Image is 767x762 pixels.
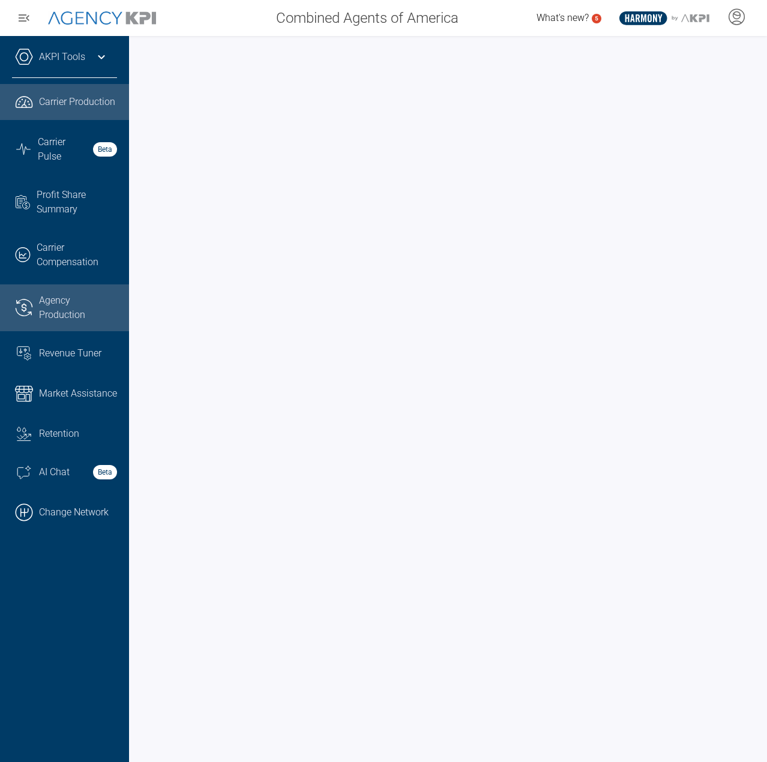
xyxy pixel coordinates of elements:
[276,7,459,29] span: Combined Agents of America
[39,386,117,401] span: Market Assistance
[37,241,117,269] span: Carrier Compensation
[595,15,598,22] text: 5
[93,142,117,157] strong: Beta
[39,427,117,441] div: Retention
[39,95,115,109] span: Carrier Production
[38,135,86,164] span: Carrier Pulse
[93,465,117,479] strong: Beta
[48,11,156,25] img: AgencyKPI
[592,14,601,23] a: 5
[537,12,589,23] span: What's new?
[39,465,70,479] span: AI Chat
[39,50,85,64] a: AKPI Tools
[39,346,101,361] span: Revenue Tuner
[37,188,117,217] span: Profit Share Summary
[39,293,118,322] span: Agency Production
